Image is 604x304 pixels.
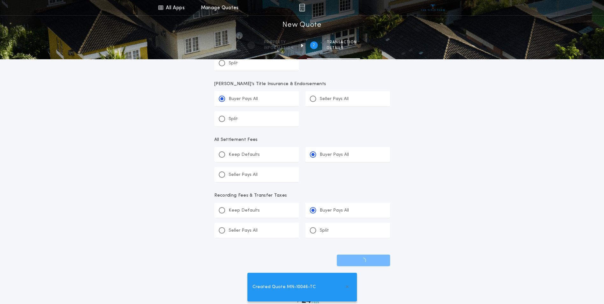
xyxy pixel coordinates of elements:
[320,96,349,102] p: Seller Pays All
[229,96,258,102] p: Buyer Pays All
[421,4,445,11] img: vs-icon
[320,207,349,214] p: Buyer Pays All
[229,60,238,67] p: Split
[320,152,349,158] p: Buyer Pays All
[252,284,316,291] span: Created Quote MN-10046-TC
[282,20,321,30] h1: New Quote
[264,40,294,45] span: Property
[229,207,260,214] p: Keep Defaults
[299,4,305,11] img: img
[313,43,315,48] h2: 2
[264,46,294,51] span: information
[214,81,390,87] p: [PERSON_NAME]'s Title Insurance & Endorsements
[327,40,357,45] span: Transaction
[229,152,260,158] p: Keep Defaults
[229,116,238,122] p: Split
[229,228,258,234] p: Seller Pays All
[229,172,258,178] p: Seller Pays All
[214,137,390,143] p: All Settlement Fees
[214,192,390,199] p: Recording Fees & Transfer Taxes
[320,228,329,234] p: Split
[327,46,357,51] span: details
